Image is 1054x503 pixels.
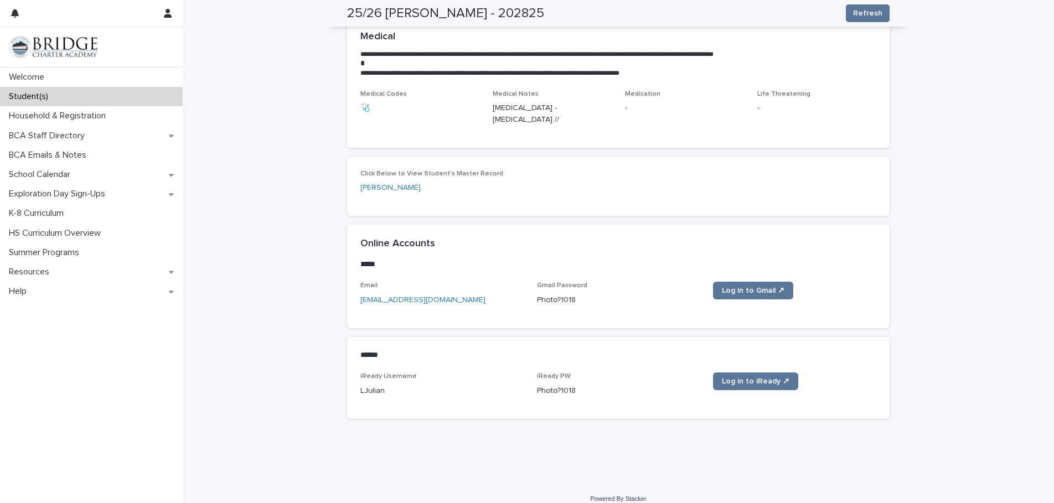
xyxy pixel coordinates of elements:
[4,208,73,219] p: K-8 Curriculum
[360,282,378,289] span: Email
[4,286,35,297] p: Help
[360,238,435,250] h2: Online Accounts
[757,102,876,114] p: -
[4,131,94,141] p: BCA Staff Directory
[853,8,882,19] span: Refresh
[625,91,660,97] span: Medication
[4,150,95,160] p: BCA Emails & Notes
[713,372,798,390] a: Log in to iReady ↗
[537,373,571,380] span: iReady PW
[360,296,485,304] a: [EMAIL_ADDRESS][DOMAIN_NAME]
[537,282,587,289] span: Gmail Password
[4,169,79,180] p: School Calendar
[493,91,539,97] span: Medical Notes
[4,247,88,258] p: Summer Programs
[360,102,479,114] p: 🩺
[360,385,524,397] p: LJulian
[722,377,789,385] span: Log in to iReady ↗
[360,373,417,380] span: iReady Username
[590,495,646,502] a: Powered By Stacker
[360,170,503,177] span: Click Below to View Student's Master Record
[4,91,57,102] p: Student(s)
[537,385,700,397] p: Photo?1018
[347,6,544,22] h2: 25/26 [PERSON_NAME] - 202825
[625,102,744,114] p: -
[757,91,810,97] span: Life Threatening
[360,182,421,194] a: [PERSON_NAME]
[4,267,58,277] p: Resources
[722,287,784,294] span: Log in to Gmail ↗
[537,294,700,306] p: Photo?1018
[713,282,793,299] a: Log in to Gmail ↗
[846,4,890,22] button: Refresh
[4,72,53,82] p: Welcome
[9,36,97,58] img: V1C1m3IdTEidaUdm9Hs0
[4,189,114,199] p: Exploration Day Sign-Ups
[360,31,395,43] h2: Medical
[4,111,115,121] p: Household & Registration
[4,228,110,238] p: HS Curriculum Overview
[360,91,407,97] span: Medical Codes
[493,102,612,126] p: [MEDICAL_DATA] - [MEDICAL_DATA] //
